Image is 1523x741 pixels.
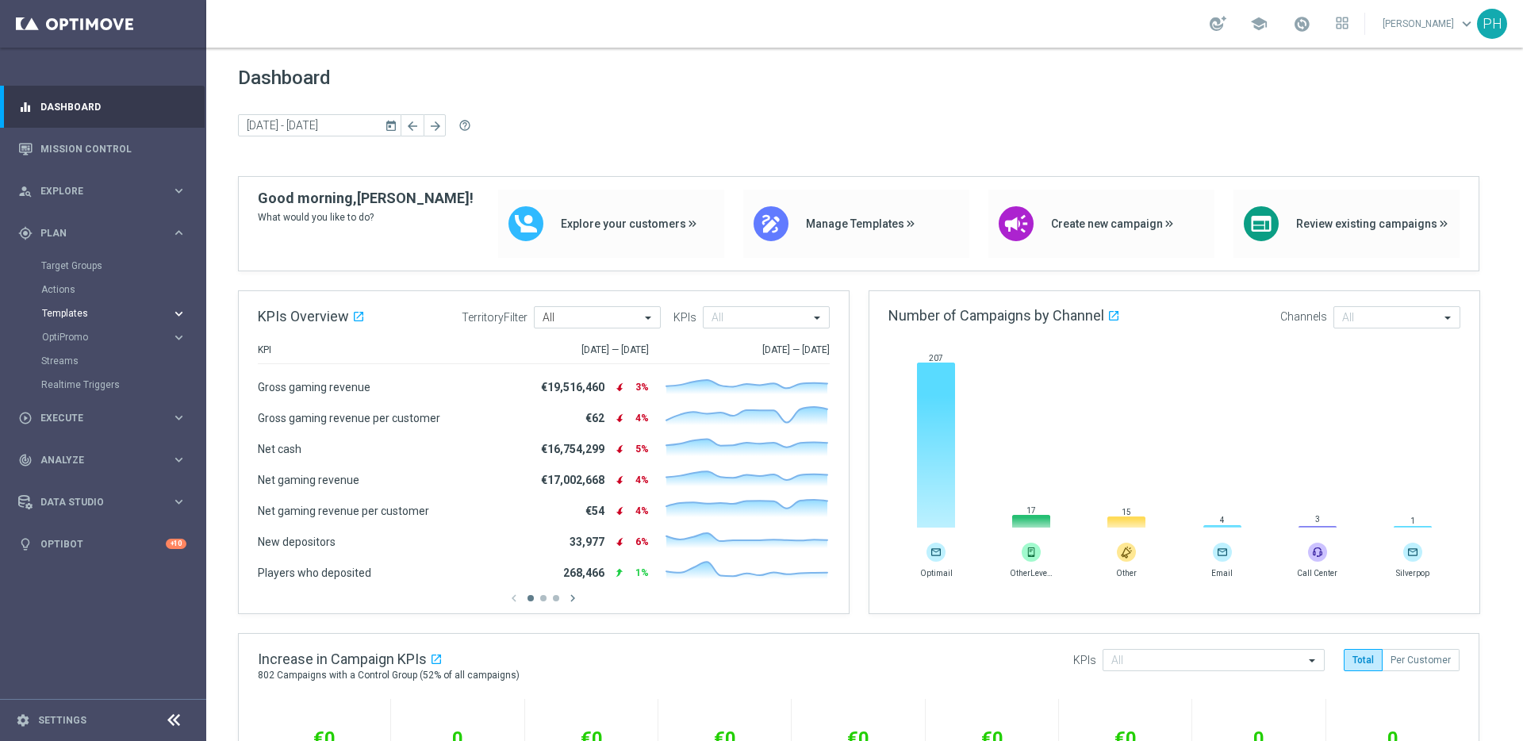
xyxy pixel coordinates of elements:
[42,309,155,318] span: Templates
[40,228,171,238] span: Plan
[40,413,171,423] span: Execute
[40,497,171,507] span: Data Studio
[41,325,205,349] div: OptiPromo
[18,411,171,425] div: Execute
[171,225,186,240] i: keyboard_arrow_right
[42,332,155,342] span: OptiPromo
[41,254,205,278] div: Target Groups
[166,539,186,549] div: +10
[41,349,205,373] div: Streams
[171,183,186,198] i: keyboard_arrow_right
[41,301,205,325] div: Templates
[41,278,205,301] div: Actions
[17,101,187,113] button: equalizer Dashboard
[18,537,33,551] i: lightbulb
[16,713,30,728] i: settings
[1250,15,1268,33] span: school
[17,227,187,240] button: gps_fixed Plan keyboard_arrow_right
[40,523,166,565] a: Optibot
[41,373,205,397] div: Realtime Triggers
[171,410,186,425] i: keyboard_arrow_right
[42,309,171,318] div: Templates
[40,86,186,128] a: Dashboard
[18,453,171,467] div: Analyze
[18,453,33,467] i: track_changes
[41,331,187,344] button: OptiPromo keyboard_arrow_right
[18,226,171,240] div: Plan
[40,455,171,465] span: Analyze
[40,128,186,170] a: Mission Control
[171,452,186,467] i: keyboard_arrow_right
[18,495,171,509] div: Data Studio
[17,185,187,198] button: person_search Explore keyboard_arrow_right
[41,307,187,320] button: Templates keyboard_arrow_right
[18,128,186,170] div: Mission Control
[18,184,33,198] i: person_search
[42,332,171,342] div: OptiPromo
[171,306,186,321] i: keyboard_arrow_right
[41,259,165,272] a: Target Groups
[18,523,186,565] div: Optibot
[18,100,33,114] i: equalizer
[1458,15,1475,33] span: keyboard_arrow_down
[41,355,165,367] a: Streams
[17,143,187,155] button: Mission Control
[18,86,186,128] div: Dashboard
[171,494,186,509] i: keyboard_arrow_right
[40,186,171,196] span: Explore
[18,226,33,240] i: gps_fixed
[171,330,186,345] i: keyboard_arrow_right
[17,538,187,551] button: lightbulb Optibot +10
[1381,12,1477,36] a: [PERSON_NAME]keyboard_arrow_down
[17,496,187,509] button: Data Studio keyboard_arrow_right
[18,411,33,425] i: play_circle_outline
[41,283,165,296] a: Actions
[1477,9,1507,39] div: PH
[38,716,86,725] a: Settings
[41,378,165,391] a: Realtime Triggers
[17,454,187,466] button: track_changes Analyze keyboard_arrow_right
[18,184,171,198] div: Explore
[17,412,187,424] button: play_circle_outline Execute keyboard_arrow_right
